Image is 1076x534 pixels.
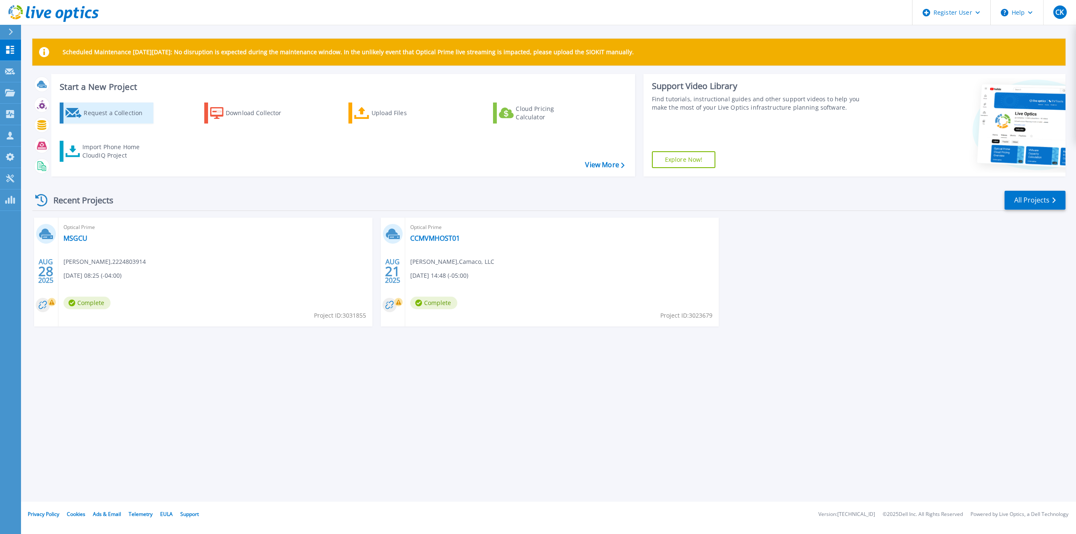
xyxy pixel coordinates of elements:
h3: Start a New Project [60,82,624,92]
li: Version: [TECHNICAL_ID] [818,512,875,517]
span: CK [1055,9,1064,16]
a: CCMVMHOST01 [410,234,460,242]
span: Complete [410,297,457,309]
div: Recent Projects [32,190,125,210]
div: Find tutorials, instructional guides and other support videos to help you make the most of your L... [652,95,870,112]
div: Cloud Pricing Calculator [516,105,583,121]
div: Import Phone Home CloudIQ Project [82,143,148,160]
a: All Projects [1005,191,1065,210]
a: View More [585,161,624,169]
li: © 2025 Dell Inc. All Rights Reserved [883,512,963,517]
a: MSGCU [63,234,87,242]
div: Support Video Library [652,81,870,92]
div: Download Collector [226,105,293,121]
a: Request a Collection [60,103,153,124]
div: AUG 2025 [385,256,401,287]
a: Cloud Pricing Calculator [493,103,587,124]
a: Download Collector [204,103,298,124]
span: 28 [38,268,53,275]
li: Powered by Live Optics, a Dell Technology [971,512,1068,517]
span: [PERSON_NAME] , 2224803914 [63,257,146,266]
a: Telemetry [129,510,153,518]
span: Project ID: 3031855 [314,311,366,320]
a: Cookies [67,510,85,518]
span: Optical Prime [63,223,367,232]
a: Explore Now! [652,151,716,168]
a: Support [180,510,199,518]
a: Upload Files [348,103,442,124]
span: [PERSON_NAME] , Camaco, LLC [410,257,494,266]
span: Project ID: 3023679 [660,311,712,320]
div: AUG 2025 [38,256,54,287]
div: Request a Collection [84,105,151,121]
a: EULA [160,510,173,518]
span: Optical Prime [410,223,714,232]
p: Scheduled Maintenance [DATE][DATE]: No disruption is expected during the maintenance window. In t... [63,49,634,55]
div: Upload Files [372,105,439,121]
span: [DATE] 14:48 (-05:00) [410,271,468,280]
span: 21 [385,268,400,275]
span: Complete [63,297,111,309]
span: [DATE] 08:25 (-04:00) [63,271,121,280]
a: Privacy Policy [28,510,59,518]
a: Ads & Email [93,510,121,518]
